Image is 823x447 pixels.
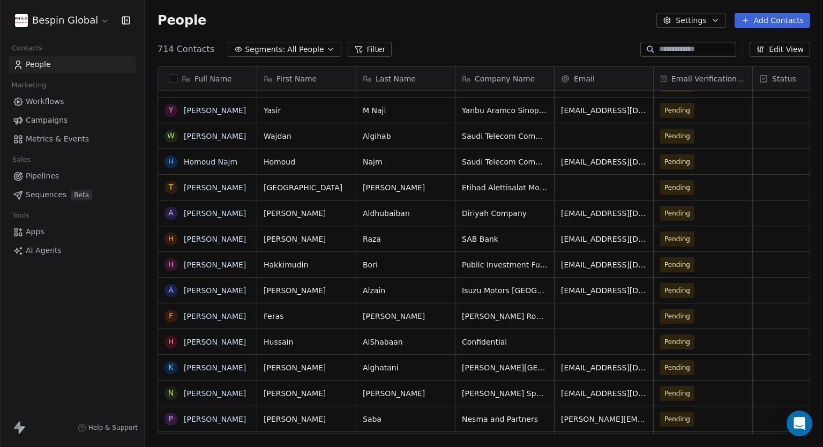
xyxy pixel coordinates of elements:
[462,388,548,399] span: [PERSON_NAME] Specialist Hospital
[158,91,257,435] div: grid
[26,170,59,182] span: Pipelines
[664,157,690,167] span: Pending
[184,132,246,140] a: [PERSON_NAME]
[245,44,285,55] span: Segments:
[363,105,448,116] span: M Naji
[664,362,690,373] span: Pending
[264,362,349,373] span: [PERSON_NAME]
[561,105,647,116] span: [EMAIL_ADDRESS][DOMAIN_NAME]
[184,183,246,192] a: [PERSON_NAME]
[264,157,349,167] span: Homoud
[772,73,796,84] span: Status
[664,388,690,399] span: Pending
[462,337,548,347] span: Confidential
[26,189,66,200] span: Sequences
[363,414,448,424] span: Saba
[376,73,416,84] span: Last Name
[363,131,448,141] span: Algihab
[462,259,548,270] span: Public Investment Fund (PIF)
[26,245,62,256] span: AI Agents
[363,259,448,270] span: Bori
[561,285,647,296] span: [EMAIL_ADDRESS][DOMAIN_NAME]
[664,337,690,347] span: Pending
[363,337,448,347] span: AlShabaan
[561,259,647,270] span: [EMAIL_ADDRESS][DOMAIN_NAME]
[184,106,246,115] a: [PERSON_NAME]
[15,14,28,27] img: download.png
[671,73,746,84] span: Email Verification Status
[656,13,725,28] button: Settings
[9,111,136,129] a: Campaigns
[168,259,174,270] div: H
[462,234,548,244] span: SAB Bank
[78,423,138,432] a: Help & Support
[194,73,232,84] span: Full Name
[462,105,548,116] span: Yanbu Aramco Sinopec Refining Company (YASREF)
[158,67,257,90] div: Full Name
[462,182,548,193] span: Etihad Alettisalat Mobily
[9,242,136,259] a: AI Agents
[363,388,448,399] span: [PERSON_NAME]
[664,234,690,244] span: Pending
[184,338,246,346] a: [PERSON_NAME]
[184,389,246,398] a: [PERSON_NAME]
[168,156,174,167] div: H
[750,42,810,57] button: Edit View
[654,67,752,90] div: Email Verification Status
[168,336,174,347] div: H
[363,311,448,322] span: [PERSON_NAME]
[664,131,690,141] span: Pending
[264,388,349,399] span: [PERSON_NAME]
[664,285,690,296] span: Pending
[9,186,136,204] a: SequencesBeta
[8,152,35,168] span: Sales
[555,67,653,90] div: Email
[363,157,448,167] span: Najm
[264,285,349,296] span: [PERSON_NAME]
[184,312,246,321] a: [PERSON_NAME]
[664,105,690,116] span: Pending
[184,158,237,166] a: Homoud Najm
[9,130,136,148] a: Metrics & Events
[356,67,455,90] div: Last Name
[462,311,548,322] span: [PERSON_NAME] Royal Natural Reserve (KSRNR)
[26,96,64,107] span: Workflows
[664,182,690,193] span: Pending
[184,415,246,423] a: [PERSON_NAME]
[32,13,98,27] span: Bespin Global
[363,362,448,373] span: Alghatani
[26,115,68,126] span: Campaigns
[168,388,174,399] div: N
[561,388,647,399] span: [EMAIL_ADDRESS][DOMAIN_NAME]
[264,131,349,141] span: Wajdan
[158,43,214,56] span: 714 Contacts
[287,44,324,55] span: All People
[257,67,356,90] div: First Name
[574,73,595,84] span: Email
[169,182,174,193] div: T
[88,423,138,432] span: Help & Support
[26,226,44,237] span: Apps
[561,414,647,424] span: [PERSON_NAME][EMAIL_ADDRESS][DOMAIN_NAME]
[348,42,392,57] button: Filter
[13,11,111,29] button: Bespin Global
[664,311,690,322] span: Pending
[735,13,810,28] button: Add Contacts
[7,77,51,93] span: Marketing
[184,260,246,269] a: [PERSON_NAME]
[169,413,173,424] div: P
[264,182,349,193] span: [GEOGRAPHIC_DATA]
[26,59,51,70] span: People
[561,234,647,244] span: [EMAIL_ADDRESS][DOMAIN_NAME]
[26,133,89,145] span: Metrics & Events
[7,40,47,56] span: Contacts
[462,362,548,373] span: [PERSON_NAME][GEOGRAPHIC_DATA] (KFMC)
[561,362,647,373] span: [EMAIL_ADDRESS][DOMAIN_NAME]
[455,67,554,90] div: Company Name
[167,130,175,141] div: W
[363,182,448,193] span: [PERSON_NAME]
[264,105,349,116] span: Yasir
[276,73,317,84] span: First Name
[9,223,136,241] a: Apps
[462,157,548,167] span: Saudi Telecom Company (STC)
